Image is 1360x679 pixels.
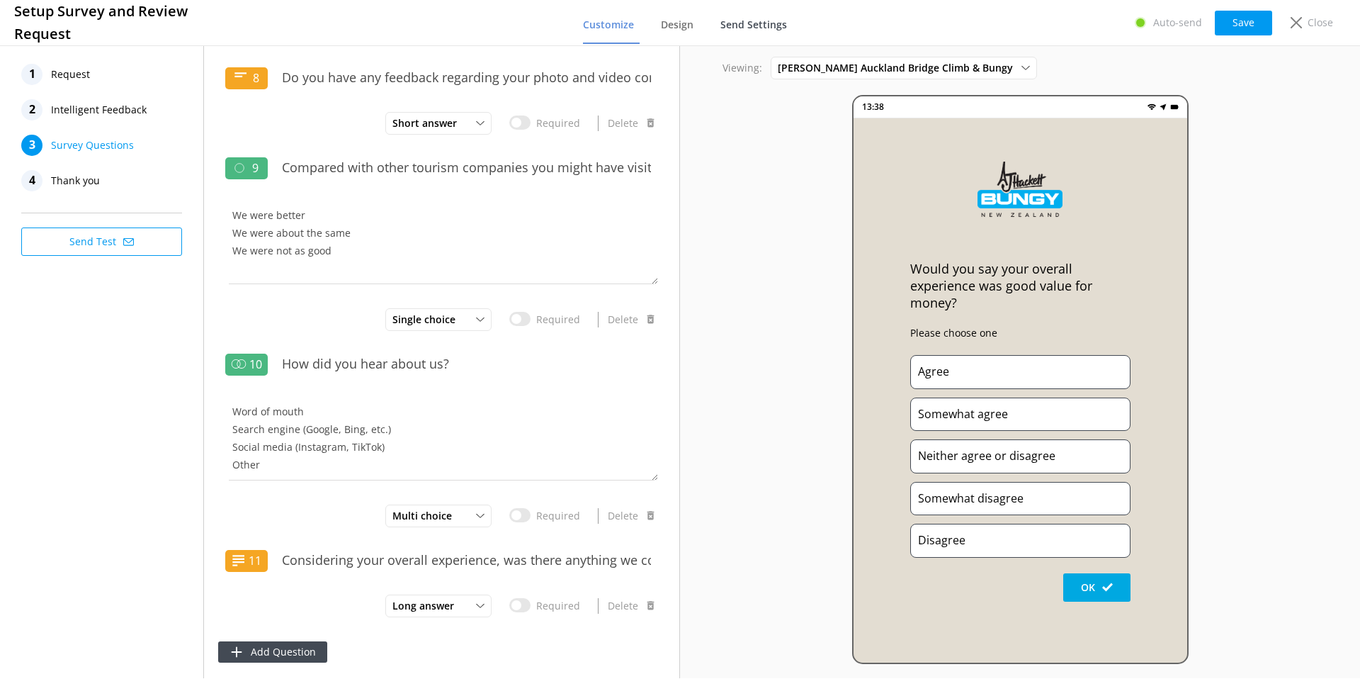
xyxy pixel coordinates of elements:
[392,508,460,524] span: Multi choice
[536,312,580,327] label: Required
[778,60,1021,76] span: [PERSON_NAME] Auckland Bridge Climb & Bungy
[21,99,42,120] div: 2
[536,116,580,131] label: Required
[51,64,90,85] span: Request
[1147,103,1156,111] img: wifi.png
[606,305,658,334] button: Delete
[606,109,658,138] button: Delete
[583,18,634,32] span: Customize
[536,598,580,614] label: Required
[225,395,658,481] textarea: Word of mouth Search engine (Google, Bing, etc.) Social media (Instagram, TikTok) Other
[392,598,463,614] span: Long answer
[910,524,1130,558] div: Disagree
[1215,11,1272,35] button: Save
[910,260,1130,311] p: Would you say your overall experience was good value for money?
[910,482,1130,516] div: Somewhat disagree
[1159,103,1167,111] img: near-me.png
[392,312,464,327] span: Single choice
[862,100,884,113] p: 13:38
[225,199,658,284] textarea: We were better We were about the same We were not as good
[51,135,134,156] span: Survey Questions
[910,439,1130,473] div: Neither agree or disagree
[51,99,147,120] span: Intelligent Feedback
[225,67,268,90] div: 8
[910,398,1130,432] div: Somewhat agree
[720,18,787,32] span: Send Settings
[977,147,1062,232] img: 125-1637547389.png
[1153,15,1202,30] p: Auto-send
[225,354,268,376] div: 10
[536,508,580,524] label: Required
[21,170,42,191] div: 4
[661,18,693,32] span: Design
[275,62,658,94] input: Enter your question here
[275,348,658,380] input: Enter your question here
[1308,15,1333,30] p: Close
[21,64,42,85] div: 1
[1063,573,1130,602] button: OK
[722,60,762,76] p: Viewing:
[51,170,100,191] span: Thank you
[910,325,1130,341] p: Please choose one
[225,157,268,180] div: 9
[606,502,658,530] button: Delete
[910,355,1130,389] div: Agree
[1170,103,1179,111] img: battery.png
[21,228,182,256] button: Send Test
[218,641,327,663] button: Add Question
[275,544,658,576] input: Enter your question here
[606,592,658,620] button: Delete
[225,550,268,573] div: 11
[275,152,658,184] input: Enter your question here
[21,135,42,156] div: 3
[392,116,465,131] span: Short answer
